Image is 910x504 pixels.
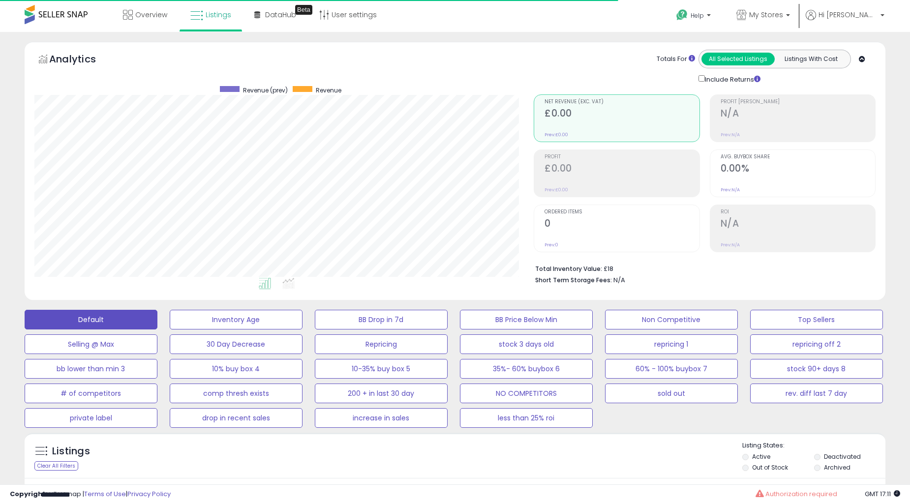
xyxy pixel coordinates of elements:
[721,242,740,248] small: Prev: N/A
[170,408,303,428] button: drop in recent sales
[545,154,699,160] span: Profit
[535,265,602,273] b: Total Inventory Value:
[545,163,699,176] h2: £0.00
[315,384,448,403] button: 200 + in last 30 day
[315,334,448,354] button: Repricing
[824,452,861,461] label: Deactivated
[721,108,876,121] h2: N/A
[25,384,157,403] button: # of competitors
[721,209,876,215] span: ROI
[460,334,593,354] button: stock 3 days old
[10,489,46,499] strong: Copyright
[243,86,288,94] span: Revenue (prev)
[824,463,850,472] label: Archived
[819,10,878,20] span: Hi [PERSON_NAME]
[721,187,740,193] small: Prev: N/A
[545,209,699,215] span: Ordered Items
[676,9,688,21] i: Get Help
[721,132,740,138] small: Prev: N/A
[170,384,303,403] button: comp thresh exists
[750,384,883,403] button: rev. diff last 7 day
[806,10,884,32] a: Hi [PERSON_NAME]
[545,218,699,231] h2: 0
[535,262,868,274] li: £18
[605,359,738,379] button: 60% - 100% buybox 7
[545,108,699,121] h2: £0.00
[749,10,783,20] span: My Stores
[170,310,303,329] button: Inventory Age
[721,154,876,160] span: Avg. Buybox Share
[25,310,157,329] button: Default
[721,99,876,105] span: Profit [PERSON_NAME]
[25,359,157,379] button: bb lower than min 3
[750,310,883,329] button: Top Sellers
[49,52,115,68] h5: Analytics
[170,359,303,379] button: 10% buy box 4
[315,310,448,329] button: BB Drop in 7d
[135,10,167,20] span: Overview
[691,11,704,20] span: Help
[752,463,788,472] label: Out of Stock
[460,408,593,428] button: less than 25% roi
[545,242,558,248] small: Prev: 0
[721,218,876,231] h2: N/A
[295,5,312,15] div: Tooltip anchor
[170,334,303,354] button: 30 Day Decrease
[742,441,885,450] p: Listing States:
[774,53,848,65] button: Listings With Cost
[460,359,593,379] button: 35%- 60% buybox 6
[10,490,171,499] div: seller snap | |
[605,310,738,329] button: Non Competitive
[721,163,876,176] h2: 0.00%
[752,452,770,461] label: Active
[315,408,448,428] button: increase in sales
[865,489,900,499] span: 2025-09-13 17:11 GMT
[545,99,699,105] span: Net Revenue (Exc. VAT)
[52,445,90,458] h5: Listings
[315,359,448,379] button: 10-35% buy box 5
[605,334,738,354] button: repricing 1
[668,1,721,32] a: Help
[316,86,341,94] span: Revenue
[206,10,231,20] span: Listings
[605,384,738,403] button: sold out
[34,461,78,471] div: Clear All Filters
[265,10,296,20] span: DataHub
[460,384,593,403] button: NO COMPETITORS
[545,132,568,138] small: Prev: £0.00
[657,55,695,64] div: Totals For
[750,359,883,379] button: stock 90+ days 8
[545,187,568,193] small: Prev: £0.00
[701,53,775,65] button: All Selected Listings
[750,334,883,354] button: repricing off 2
[691,73,772,85] div: Include Returns
[613,275,625,285] span: N/A
[535,276,612,284] b: Short Term Storage Fees:
[460,310,593,329] button: BB Price Below Min
[25,408,157,428] button: private label
[25,334,157,354] button: Selling @ Max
